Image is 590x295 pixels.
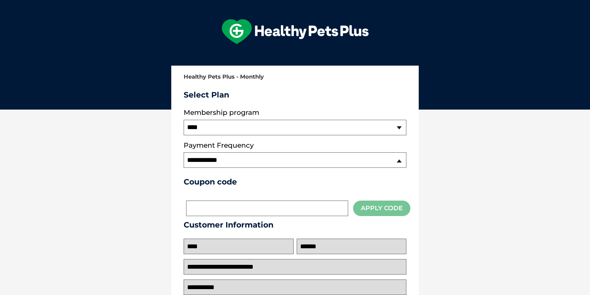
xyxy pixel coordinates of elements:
[184,220,406,229] h3: Customer Information
[184,109,406,117] label: Membership program
[222,19,369,44] img: hpp-logo-landscape-green-white.png
[184,74,406,80] h2: Healthy Pets Plus - Monthly
[353,201,410,216] button: Apply Code
[184,141,254,150] label: Payment Frequency
[184,90,406,99] h3: Select Plan
[184,177,406,186] h3: Coupon code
